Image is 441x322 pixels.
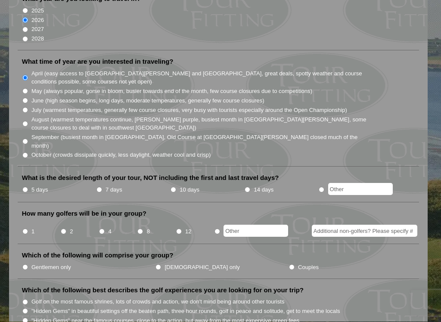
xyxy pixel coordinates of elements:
[180,186,199,195] label: 10 days
[224,225,288,237] input: Other
[22,58,174,66] label: What time of year are you interested in traveling?
[254,186,273,195] label: 14 days
[22,286,304,295] label: Which of the following best describes the golf experiences you are looking for on your trip?
[22,174,279,183] label: What is the desired length of your tour, NOT including the first and last travel days?
[31,25,44,34] label: 2027
[31,106,347,115] label: July (warmest temperatures, generally few course closures, very busy with tourists especially aro...
[185,228,192,236] label: 12
[31,307,340,316] label: "Hidden Gems" in beautiful settings off the beaten path, three hour rounds, golf in peace and sol...
[22,251,174,260] label: Which of the following will comprise your group?
[31,186,48,195] label: 5 days
[31,263,71,272] label: Gentlemen only
[31,87,312,96] label: May (always popular, gorse in bloom, busier towards end of the month, few course closures due to ...
[106,186,122,195] label: 7 days
[147,228,150,236] label: 8
[31,133,371,150] label: September (busiest month in [GEOGRAPHIC_DATA], Old Course at [GEOGRAPHIC_DATA][PERSON_NAME] close...
[31,35,44,43] label: 2028
[31,151,211,160] label: October (crowds dissipate quickly, less daylight, weather cool and crisp)
[31,16,44,25] label: 2026
[31,116,371,133] label: August (warmest temperatures continue, [PERSON_NAME] purple, busiest month in [GEOGRAPHIC_DATA][P...
[298,263,319,272] label: Couples
[108,228,111,236] label: 4
[31,97,264,105] label: June (high season begins, long days, moderate temperatures, generally few course closures)
[328,183,393,195] input: Other
[31,70,371,87] label: April (easy access to [GEOGRAPHIC_DATA][PERSON_NAME] and [GEOGRAPHIC_DATA], great deals, spotty w...
[165,263,239,272] label: [DEMOGRAPHIC_DATA] only
[31,7,44,15] label: 2025
[312,225,417,237] input: Additional non-golfers? Please specify #
[31,228,34,236] label: 1
[70,228,73,236] label: 2
[31,298,285,307] label: Golf on the most famous shrines, lots of crowds and action, we don't mind being around other tour...
[22,210,146,218] label: How many golfers will be in your group?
